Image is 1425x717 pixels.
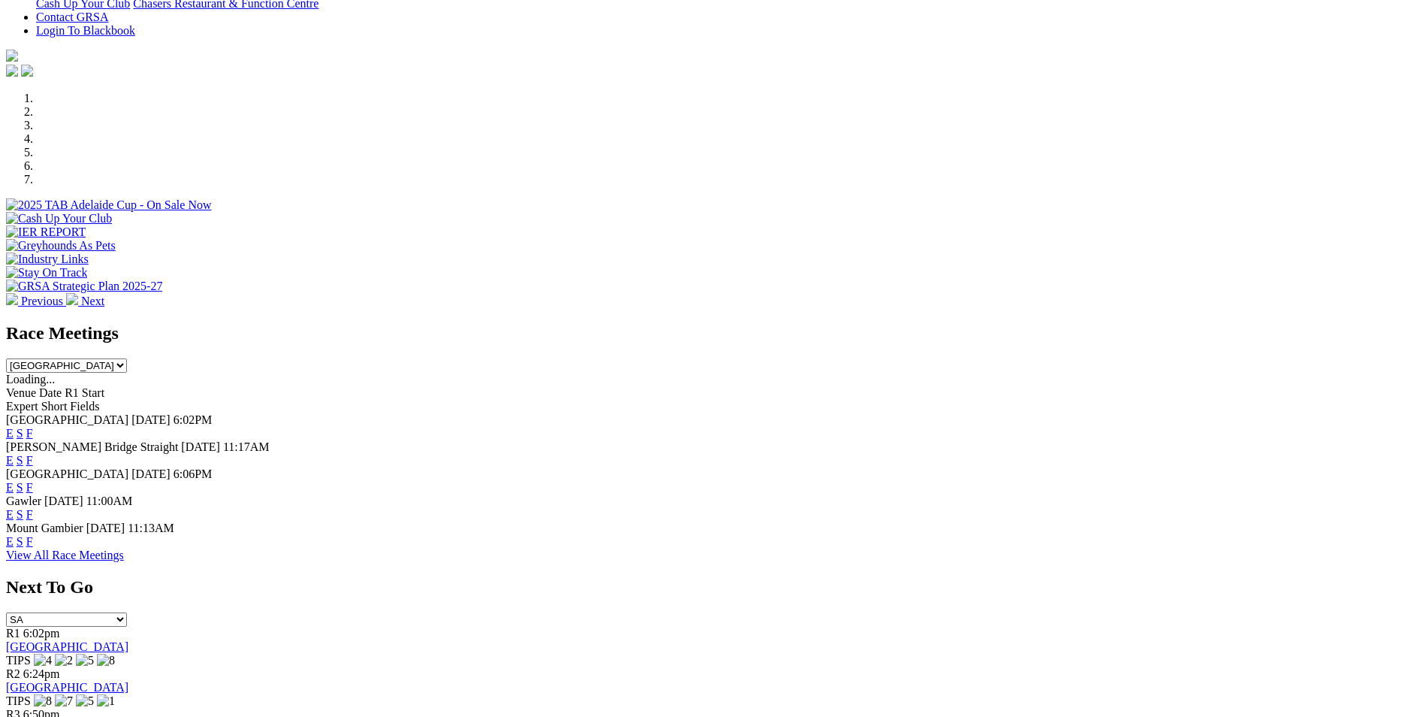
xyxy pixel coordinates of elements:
[36,24,135,37] a: Login To Blackbook
[174,413,213,426] span: 6:02PM
[6,681,128,694] a: [GEOGRAPHIC_DATA]
[55,694,73,708] img: 7
[76,654,94,667] img: 5
[6,225,86,239] img: IER REPORT
[6,239,116,253] img: Greyhounds As Pets
[97,694,115,708] img: 1
[65,386,104,399] span: R1 Start
[6,266,87,280] img: Stay On Track
[21,295,63,307] span: Previous
[70,400,99,413] span: Fields
[26,535,33,548] a: F
[41,400,68,413] span: Short
[6,522,83,534] span: Mount Gambier
[17,427,23,440] a: S
[6,427,14,440] a: E
[86,522,125,534] span: [DATE]
[174,467,213,480] span: 6:06PM
[81,295,104,307] span: Next
[44,495,83,507] span: [DATE]
[17,481,23,494] a: S
[6,667,20,680] span: R2
[21,65,33,77] img: twitter.svg
[23,667,60,680] span: 6:24pm
[76,694,94,708] img: 5
[6,413,128,426] span: [GEOGRAPHIC_DATA]
[6,535,14,548] a: E
[6,386,36,399] span: Venue
[6,627,20,640] span: R1
[6,295,66,307] a: Previous
[55,654,73,667] img: 2
[34,694,52,708] img: 8
[128,522,174,534] span: 11:13AM
[26,427,33,440] a: F
[66,293,78,305] img: chevron-right-pager-white.svg
[26,481,33,494] a: F
[36,11,108,23] a: Contact GRSA
[6,293,18,305] img: chevron-left-pager-white.svg
[6,65,18,77] img: facebook.svg
[6,495,41,507] span: Gawler
[66,295,104,307] a: Next
[6,549,124,561] a: View All Race Meetings
[181,440,220,453] span: [DATE]
[6,654,31,667] span: TIPS
[6,508,14,521] a: E
[6,577,1419,597] h2: Next To Go
[6,440,178,453] span: [PERSON_NAME] Bridge Straight
[6,640,128,653] a: [GEOGRAPHIC_DATA]
[17,454,23,467] a: S
[23,627,60,640] span: 6:02pm
[6,50,18,62] img: logo-grsa-white.png
[6,280,162,293] img: GRSA Strategic Plan 2025-27
[6,323,1419,343] h2: Race Meetings
[6,373,55,386] span: Loading...
[97,654,115,667] img: 8
[6,694,31,707] span: TIPS
[6,400,38,413] span: Expert
[223,440,270,453] span: 11:17AM
[6,467,128,480] span: [GEOGRAPHIC_DATA]
[26,508,33,521] a: F
[26,454,33,467] a: F
[39,386,62,399] span: Date
[6,481,14,494] a: E
[6,212,112,225] img: Cash Up Your Club
[6,454,14,467] a: E
[131,413,171,426] span: [DATE]
[34,654,52,667] img: 4
[6,198,212,212] img: 2025 TAB Adelaide Cup - On Sale Now
[17,508,23,521] a: S
[6,253,89,266] img: Industry Links
[17,535,23,548] a: S
[131,467,171,480] span: [DATE]
[86,495,133,507] span: 11:00AM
